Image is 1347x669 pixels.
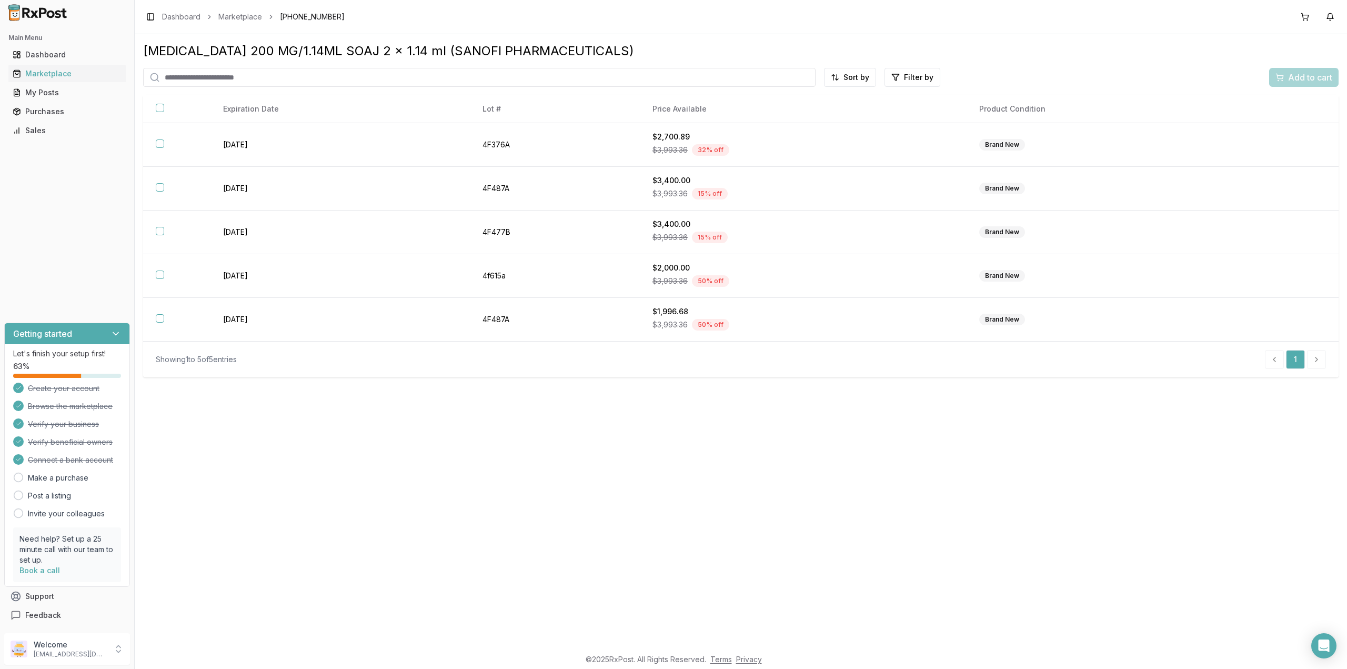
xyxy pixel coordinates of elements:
[8,121,126,140] a: Sales
[13,49,122,60] div: Dashboard
[34,640,107,650] p: Welcome
[652,232,688,243] span: $3,993.36
[640,95,967,123] th: Price Available
[143,43,1339,59] div: [MEDICAL_DATA] 200 MG/1.14ML SOAJ 2 x 1.14 ml (SANOFI PHARMACEUTICALS)
[652,319,688,330] span: $3,993.36
[13,327,72,340] h3: Getting started
[19,534,115,565] p: Need help? Set up a 25 minute call with our team to set up.
[652,145,688,155] span: $3,993.36
[210,167,470,211] td: [DATE]
[11,641,27,657] img: User avatar
[4,103,130,120] button: Purchases
[843,72,869,83] span: Sort by
[8,83,126,102] a: My Posts
[210,298,470,342] td: [DATE]
[652,306,954,317] div: $1,996.68
[4,587,130,606] button: Support
[4,4,72,21] img: RxPost Logo
[280,12,345,22] span: [PHONE_NUMBER]
[470,167,640,211] td: 4F487A
[470,95,640,123] th: Lot #
[28,473,88,483] a: Make a purchase
[652,219,954,229] div: $3,400.00
[34,650,107,658] p: [EMAIL_ADDRESS][DOMAIN_NAME]
[736,655,762,664] a: Privacy
[692,319,729,331] div: 50 % off
[652,132,954,142] div: $2,700.89
[884,68,940,87] button: Filter by
[210,123,470,167] td: [DATE]
[156,354,237,365] div: Showing 1 to 5 of 5 entries
[470,298,640,342] td: 4F487A
[28,508,105,519] a: Invite your colleagues
[692,188,728,199] div: 15 % off
[8,34,126,42] h2: Main Menu
[162,12,200,22] a: Dashboard
[470,254,640,298] td: 4f615a
[1286,350,1305,369] a: 1
[8,102,126,121] a: Purchases
[210,95,470,123] th: Expiration Date
[692,232,728,243] div: 15 % off
[904,72,933,83] span: Filter by
[652,188,688,199] span: $3,993.36
[13,106,122,117] div: Purchases
[28,401,113,412] span: Browse the marketplace
[28,455,113,465] span: Connect a bank account
[692,275,729,287] div: 50 % off
[13,68,122,79] div: Marketplace
[652,175,954,186] div: $3,400.00
[8,64,126,83] a: Marketplace
[652,276,688,286] span: $3,993.36
[967,95,1260,123] th: Product Condition
[979,183,1025,194] div: Brand New
[979,314,1025,325] div: Brand New
[13,125,122,136] div: Sales
[652,263,954,273] div: $2,000.00
[4,46,130,63] button: Dashboard
[210,211,470,254] td: [DATE]
[4,122,130,139] button: Sales
[710,655,732,664] a: Terms
[4,84,130,101] button: My Posts
[210,254,470,298] td: [DATE]
[28,383,99,394] span: Create your account
[4,65,130,82] button: Marketplace
[1265,350,1326,369] nav: pagination
[824,68,876,87] button: Sort by
[28,437,113,447] span: Verify beneficial owners
[162,12,345,22] nav: breadcrumb
[4,606,130,625] button: Feedback
[1311,633,1336,658] div: Open Intercom Messenger
[470,123,640,167] td: 4F376A
[692,144,729,156] div: 32 % off
[13,348,121,359] p: Let's finish your setup first!
[8,45,126,64] a: Dashboard
[13,361,29,372] span: 63 %
[25,610,61,621] span: Feedback
[218,12,262,22] a: Marketplace
[19,566,60,575] a: Book a call
[28,419,99,430] span: Verify your business
[28,491,71,501] a: Post a listing
[13,87,122,98] div: My Posts
[979,270,1025,282] div: Brand New
[979,226,1025,238] div: Brand New
[470,211,640,254] td: 4F477B
[979,139,1025,151] div: Brand New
